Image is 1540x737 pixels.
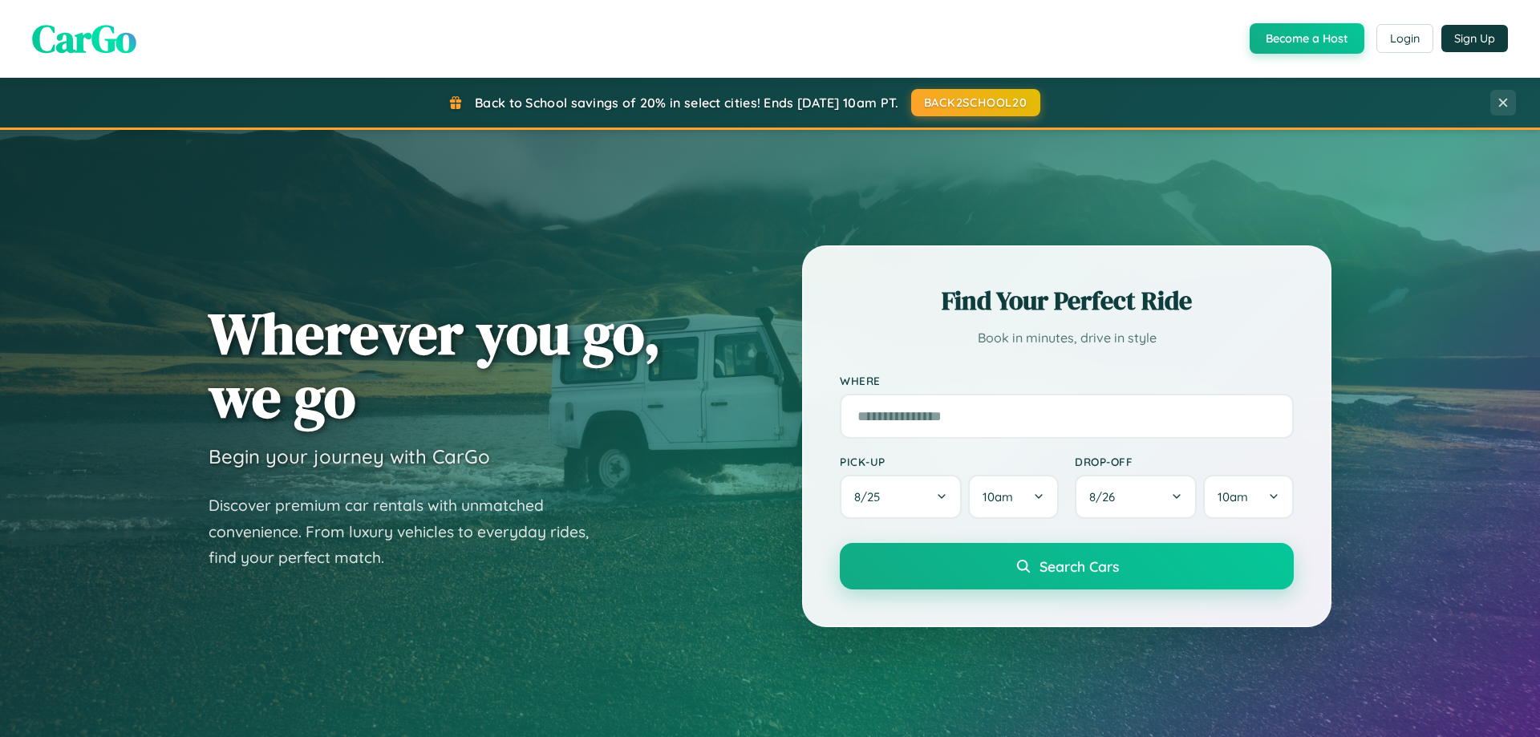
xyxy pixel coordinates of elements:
button: 10am [1203,475,1294,519]
span: 8 / 26 [1089,489,1123,504]
span: 10am [1218,489,1248,504]
span: 8 / 25 [854,489,888,504]
span: Back to School savings of 20% in select cities! Ends [DATE] 10am PT. [475,95,898,111]
button: Login [1376,24,1433,53]
h3: Begin your journey with CarGo [209,444,490,468]
button: Become a Host [1250,23,1364,54]
span: Search Cars [1039,557,1119,575]
button: 8/26 [1075,475,1197,519]
span: CarGo [32,12,136,65]
button: Sign Up [1441,25,1508,52]
p: Book in minutes, drive in style [840,326,1294,350]
label: Pick-up [840,455,1059,468]
span: 10am [983,489,1013,504]
button: Search Cars [840,543,1294,589]
label: Where [840,374,1294,387]
h1: Wherever you go, we go [209,302,661,428]
label: Drop-off [1075,455,1294,468]
button: BACK2SCHOOL20 [911,89,1040,116]
button: 8/25 [840,475,962,519]
h2: Find Your Perfect Ride [840,283,1294,318]
button: 10am [968,475,1059,519]
p: Discover premium car rentals with unmatched convenience. From luxury vehicles to everyday rides, ... [209,492,610,571]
